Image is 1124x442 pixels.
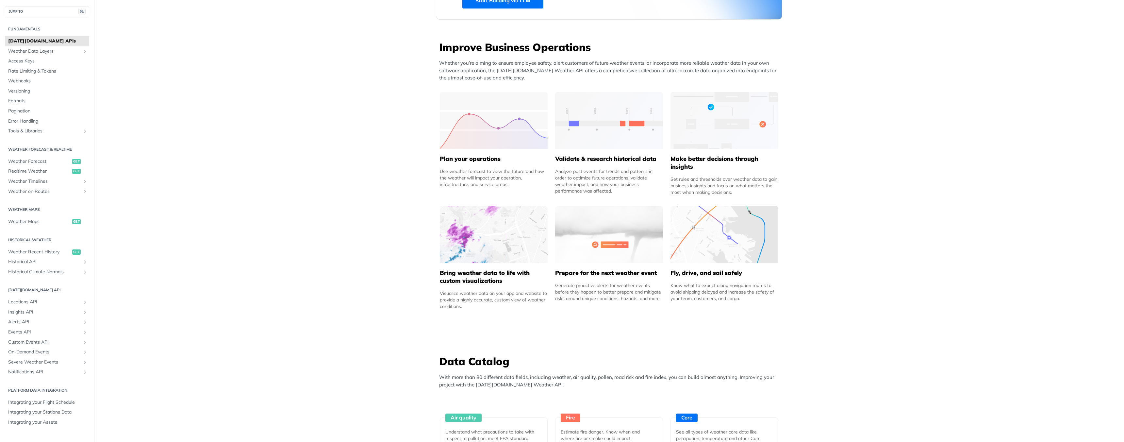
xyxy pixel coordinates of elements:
[82,349,88,355] button: Show subpages for On-Demand Events
[5,46,89,56] a: Weather Data LayersShow subpages for Weather Data Layers
[5,297,89,307] a: Locations APIShow subpages for Locations API
[440,269,548,285] h5: Bring weather data to life with custom visualizations
[5,257,89,267] a: Historical APIShow subpages for Historical API
[78,9,86,14] span: ⌘/
[5,247,89,257] a: Weather Recent Historyget
[8,128,81,134] span: Tools & Libraries
[5,237,89,243] h2: Historical Weather
[5,327,89,337] a: Events APIShow subpages for Events API
[5,207,89,212] h2: Weather Maps
[5,417,89,427] a: Integrating your Assets
[72,159,81,164] span: get
[555,168,663,194] div: Analyze past events for trends and patterns in order to optimize future operations, validate weat...
[670,176,778,195] div: Set rules and thresholds over weather data to gain business insights and focus on what matters th...
[5,116,89,126] a: Error Handling
[8,339,81,346] span: Custom Events API
[82,319,88,325] button: Show subpages for Alerts API
[82,299,88,305] button: Show subpages for Locations API
[8,409,88,416] span: Integrating your Stations Data
[82,128,88,134] button: Show subpages for Tools & Libraries
[72,219,81,224] span: get
[8,158,71,165] span: Weather Forecast
[8,269,81,275] span: Historical Climate Normals
[82,49,88,54] button: Show subpages for Weather Data Layers
[8,78,88,84] span: Webhooks
[670,269,778,277] h5: Fly, drive, and sail safely
[5,177,89,186] a: Weather TimelinesShow subpages for Weather Timelines
[82,269,88,275] button: Show subpages for Historical Climate Normals
[82,189,88,194] button: Show subpages for Weather on Routes
[5,287,89,293] h2: [DATE][DOMAIN_NAME] API
[5,36,89,46] a: [DATE][DOMAIN_NAME] APIs
[439,354,782,368] h3: Data Catalog
[440,155,548,163] h5: Plan your operations
[5,407,89,417] a: Integrating your Stations Data
[5,26,89,32] h2: Fundamentals
[676,414,698,422] div: Core
[8,178,81,185] span: Weather Timelines
[5,317,89,327] a: Alerts APIShow subpages for Alerts API
[8,218,71,225] span: Weather Maps
[82,369,88,375] button: Show subpages for Notifications API
[5,166,89,176] a: Realtime Weatherget
[555,282,663,302] div: Generate proactive alerts for weather events before they happen to better prepare and mitigate ri...
[5,126,89,136] a: Tools & LibrariesShow subpages for Tools & Libraries
[8,249,71,255] span: Weather Recent History
[555,269,663,277] h5: Prepare for the next weather event
[439,40,782,54] h3: Improve Business Operations
[5,76,89,86] a: Webhooks
[8,168,71,175] span: Realtime Weather
[670,92,778,149] img: a22d113-group-496-32x.svg
[561,414,580,422] div: Fire
[8,88,88,94] span: Versioning
[5,337,89,347] a: Custom Events APIShow subpages for Custom Events API
[5,367,89,377] a: Notifications APIShow subpages for Notifications API
[670,155,778,171] h5: Make better decisions through insights
[8,369,81,375] span: Notifications API
[8,359,81,365] span: Severe Weather Events
[8,419,88,426] span: Integrating your Assets
[5,86,89,96] a: Versioning
[5,347,89,357] a: On-Demand EventsShow subpages for On-Demand Events
[440,168,548,188] div: Use weather forecast to view the future and how the weather will impact your operation, infrastru...
[5,7,89,16] button: JUMP TO⌘/
[82,179,88,184] button: Show subpages for Weather Timelines
[5,106,89,116] a: Pagination
[555,92,663,149] img: 13d7ca0-group-496-2.svg
[8,299,81,305] span: Locations API
[5,66,89,76] a: Rate Limiting & Tokens
[670,282,778,302] div: Know what to expect along navigation routes to avoid shipping delayed and increase the safety of ...
[5,157,89,166] a: Weather Forecastget
[5,398,89,407] a: Integrating your Flight Schedule
[555,206,663,263] img: 2c0a313-group-496-12x.svg
[8,399,88,406] span: Integrating your Flight Schedule
[5,357,89,367] a: Severe Weather EventsShow subpages for Severe Weather Events
[5,146,89,152] h2: Weather Forecast & realtime
[8,108,88,114] span: Pagination
[72,169,81,174] span: get
[8,259,81,265] span: Historical API
[5,267,89,277] a: Historical Climate NormalsShow subpages for Historical Climate Normals
[82,330,88,335] button: Show subpages for Events API
[5,187,89,196] a: Weather on RoutesShow subpages for Weather on Routes
[8,118,88,125] span: Error Handling
[5,387,89,393] h2: Platform DATA integration
[8,98,88,104] span: Formats
[439,59,782,82] p: Whether you’re aiming to ensure employee safety, alert customers of future weather events, or inc...
[5,56,89,66] a: Access Keys
[8,58,88,64] span: Access Keys
[8,309,81,315] span: Insights API
[8,38,88,44] span: [DATE][DOMAIN_NAME] APIs
[8,329,81,335] span: Events API
[440,206,548,263] img: 4463876-group-4982x.svg
[8,349,81,355] span: On-Demand Events
[445,414,482,422] div: Air quality
[670,206,778,263] img: 994b3d6-mask-group-32x.svg
[439,374,782,388] p: With more than 80 different data fields, including weather, air quality, pollen, road risk and fi...
[5,96,89,106] a: Formats
[82,360,88,365] button: Show subpages for Severe Weather Events
[5,307,89,317] a: Insights APIShow subpages for Insights API
[5,217,89,227] a: Weather Mapsget
[72,249,81,255] span: get
[440,92,548,149] img: 39565e8-group-4962x.svg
